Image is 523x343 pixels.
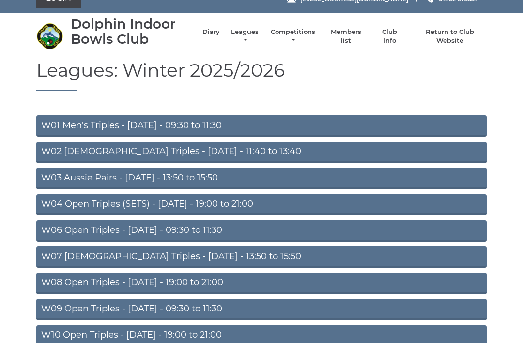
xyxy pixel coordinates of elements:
[230,28,260,45] a: Leagues
[202,28,220,36] a: Diary
[36,60,487,92] h1: Leagues: Winter 2025/2026
[270,28,316,45] a: Competitions
[325,28,366,45] a: Members list
[376,28,404,45] a: Club Info
[36,246,487,268] a: W07 [DEMOGRAPHIC_DATA] Triples - [DATE] - 13:50 to 15:50
[36,299,487,320] a: W09 Open Triples - [DATE] - 09:30 to 11:30
[71,16,193,47] div: Dolphin Indoor Bowls Club
[36,142,487,163] a: W02 [DEMOGRAPHIC_DATA] Triples - [DATE] - 11:40 to 13:40
[36,273,487,294] a: W08 Open Triples - [DATE] - 19:00 to 21:00
[36,168,487,189] a: W03 Aussie Pairs - [DATE] - 13:50 to 15:50
[36,194,487,215] a: W04 Open Triples (SETS) - [DATE] - 19:00 to 21:00
[36,23,63,49] img: Dolphin Indoor Bowls Club
[36,115,487,137] a: W01 Men's Triples - [DATE] - 09:30 to 11:30
[414,28,487,45] a: Return to Club Website
[36,220,487,242] a: W06 Open Triples - [DATE] - 09:30 to 11:30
